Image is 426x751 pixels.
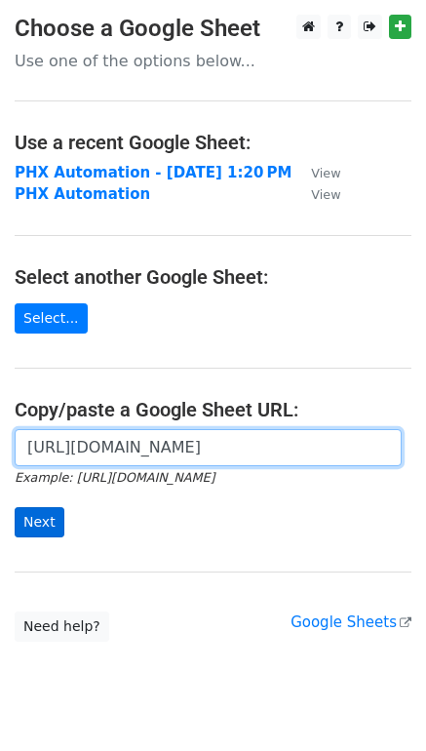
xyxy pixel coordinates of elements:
a: PHX Automation - [DATE] 1:20 PM [15,164,291,181]
a: Google Sheets [290,613,411,631]
input: Paste your Google Sheet URL here [15,429,402,466]
p: Use one of the options below... [15,51,411,71]
iframe: Chat Widget [329,657,426,751]
a: Need help? [15,612,109,642]
small: View [311,166,340,180]
h4: Use a recent Google Sheet: [15,131,411,154]
h3: Choose a Google Sheet [15,15,411,43]
input: Next [15,507,64,537]
small: View [311,187,340,202]
a: PHX Automation [15,185,150,203]
a: View [291,185,340,203]
a: Select... [15,303,88,334]
a: View [291,164,340,181]
h4: Select another Google Sheet: [15,265,411,289]
small: Example: [URL][DOMAIN_NAME] [15,470,214,485]
h4: Copy/paste a Google Sheet URL: [15,398,411,421]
